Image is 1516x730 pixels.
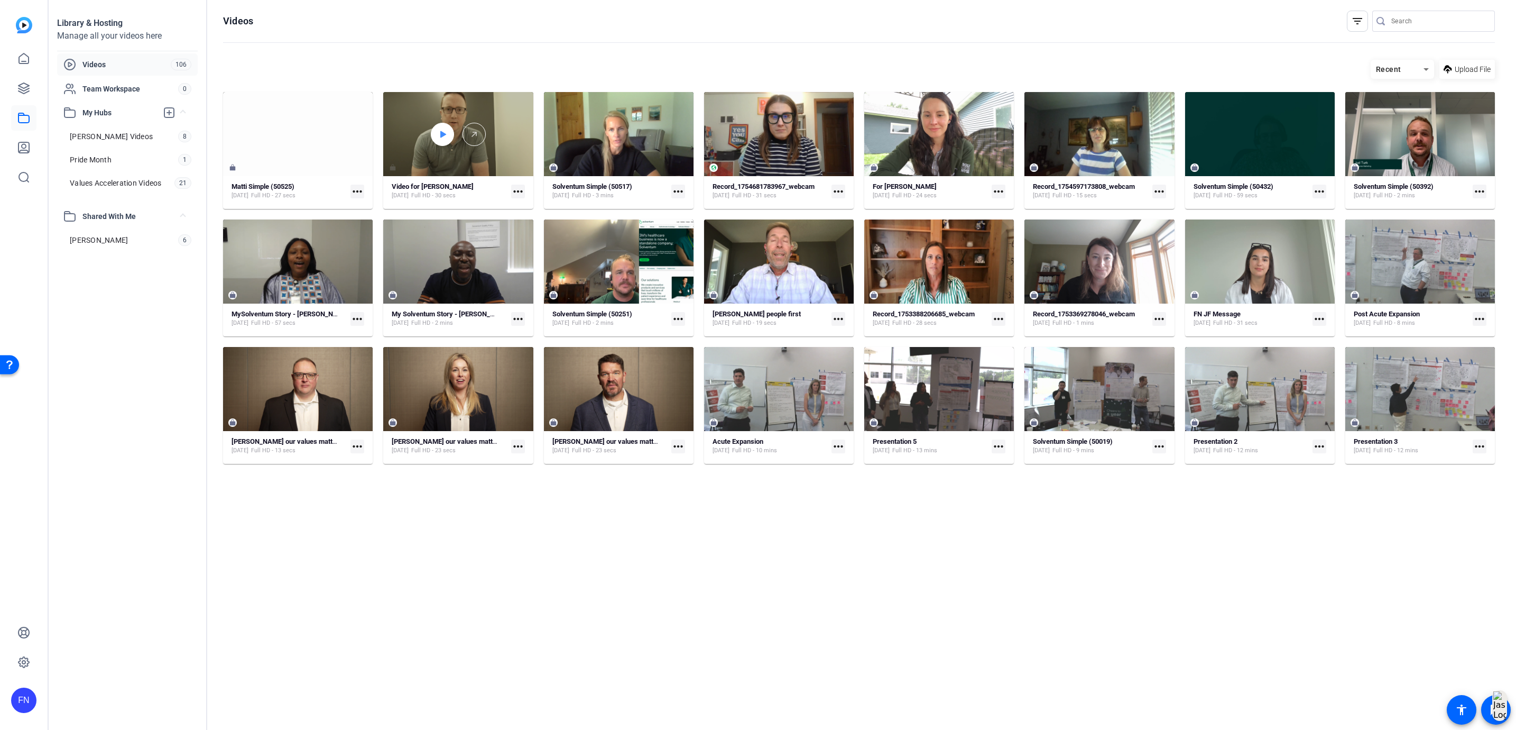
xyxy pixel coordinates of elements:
a: Video for [PERSON_NAME][DATE]Full HD - 30 secs [392,182,506,200]
a: Record_1753369278046_webcam[DATE]Full HD - 1 mins [1033,310,1148,327]
a: Presentation 5[DATE]Full HD - 13 mins [873,437,987,455]
mat-icon: more_horiz [1152,440,1166,453]
button: Upload File [1439,60,1495,79]
mat-icon: more_horiz [350,312,364,326]
strong: Presentation 5 [873,437,917,445]
span: Full HD - 24 secs [892,191,937,200]
a: Solventum Simple (50392)[DATE]Full HD - 2 mins [1354,182,1468,200]
span: [DATE] [1354,191,1371,200]
span: Full HD - 23 secs [411,446,456,455]
a: Presentation 2[DATE]Full HD - 12 mins [1194,437,1308,455]
div: Manage all your videos here [57,30,198,42]
a: MySolventum Story - [PERSON_NAME][DATE]Full HD - 57 secs [232,310,346,327]
a: Record_1754681783967_webcam[DATE]Full HD - 31 secs [713,182,827,200]
span: [DATE] [392,319,409,327]
img: blue-gradient.svg [16,17,32,33]
a: My Solventum Story - [PERSON_NAME][DATE]Full HD - 2 mins [392,310,506,327]
mat-icon: more_horiz [992,185,1005,198]
span: Full HD - 3 mins [572,191,614,200]
mat-icon: more_horiz [350,185,364,198]
span: Shared With Me [82,211,181,222]
span: My Hubs [82,107,158,118]
span: Full HD - 2 mins [1373,191,1415,200]
span: 6 [178,234,191,246]
span: [DATE] [713,191,729,200]
mat-icon: more_horiz [1312,185,1326,198]
span: [DATE] [873,446,890,455]
a: [PERSON_NAME]6 [63,230,198,251]
strong: [PERSON_NAME] people first [713,310,801,318]
span: 1 [178,154,191,166]
mat-icon: more_horiz [1473,185,1486,198]
a: [PERSON_NAME] our values matter[DATE]Full HD - 23 secs [392,437,506,455]
strong: Post Acute Expansion [1354,310,1420,318]
span: [DATE] [713,319,729,327]
span: Upload File [1455,64,1491,75]
span: Full HD - 2 mins [572,319,614,327]
input: Search [1391,15,1486,28]
a: Solventum Simple (50251)[DATE]Full HD - 2 mins [552,310,667,327]
span: Full HD - 19 secs [732,319,777,327]
mat-icon: more_horiz [831,440,845,453]
span: Full HD - 27 secs [251,191,295,200]
a: [PERSON_NAME] people first[DATE]Full HD - 19 secs [713,310,827,327]
mat-icon: more_horiz [992,440,1005,453]
span: Full HD - 57 secs [251,319,295,327]
span: Full HD - 13 mins [892,446,937,455]
span: [DATE] [1194,191,1210,200]
span: Pride Month [70,154,112,165]
span: Full HD - 13 secs [251,446,295,455]
span: [DATE] [232,446,248,455]
mat-icon: more_horiz [671,185,685,198]
strong: MySolventum Story - [PERSON_NAME] [232,310,349,318]
span: Recent [1376,65,1401,74]
strong: Presentation 3 [1354,437,1398,445]
strong: Solventum Simple (50432) [1194,182,1273,190]
strong: [PERSON_NAME] our values matter (1) [232,437,349,445]
mat-icon: more_horiz [1473,312,1486,326]
a: Post Acute Expansion[DATE]Full HD - 8 mins [1354,310,1468,327]
strong: FN JF Message [1194,310,1241,318]
mat-icon: more_horiz [1312,312,1326,326]
strong: For [PERSON_NAME] [873,182,937,190]
strong: Record_1753388206685_webcam [873,310,975,318]
a: Record_1754597173808_webcam[DATE]Full HD - 15 secs [1033,182,1148,200]
span: Values Acceleration Videos [70,178,162,188]
mat-expansion-panel-header: My Hubs [57,102,198,123]
mat-icon: more_horiz [511,440,525,453]
a: [PERSON_NAME] our values matter (1)[DATE]Full HD - 13 secs [232,437,346,455]
a: Matti Simple (50525)[DATE]Full HD - 27 secs [232,182,346,200]
span: [DATE] [552,191,569,200]
mat-icon: more_horiz [831,185,845,198]
a: Solventum Simple (50432)[DATE]Full HD - 59 secs [1194,182,1308,200]
a: Solventum Simple (50019)[DATE]Full HD - 9 mins [1033,437,1148,455]
a: [PERSON_NAME] Videos8 [63,126,198,147]
strong: Solventum Simple (50019) [1033,437,1113,445]
strong: Video for [PERSON_NAME] [392,182,474,190]
span: [DATE] [873,319,890,327]
span: [DATE] [552,446,569,455]
a: FN JF Message[DATE]Full HD - 31 secs [1194,310,1308,327]
strong: Record_1754597173808_webcam [1033,182,1135,190]
span: [DATE] [552,319,569,327]
span: [DATE] [1033,319,1050,327]
span: [DATE] [392,191,409,200]
strong: Matti Simple (50525) [232,182,294,190]
span: [PERSON_NAME] [70,235,128,245]
span: [DATE] [232,319,248,327]
mat-icon: more_horiz [511,185,525,198]
span: [DATE] [873,191,890,200]
h1: Videos [223,15,253,28]
span: Full HD - 31 secs [1213,319,1258,327]
span: [DATE] [1033,446,1050,455]
span: [DATE] [1354,319,1371,327]
mat-icon: more_horiz [1152,185,1166,198]
span: Full HD - 31 secs [732,191,777,200]
strong: My Solventum Story - [PERSON_NAME] [392,310,511,318]
span: [DATE] [1033,191,1050,200]
span: Full HD - 12 mins [1373,446,1418,455]
mat-icon: more_horiz [511,312,525,326]
a: Pride Month1 [63,149,198,170]
a: Presentation 3[DATE]Full HD - 12 mins [1354,437,1468,455]
mat-icon: more_horiz [1312,440,1326,453]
